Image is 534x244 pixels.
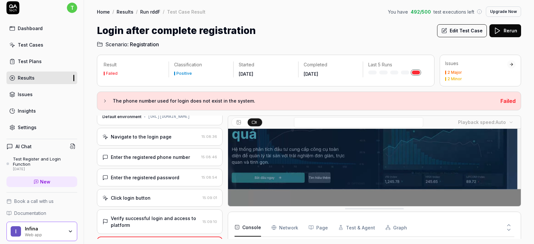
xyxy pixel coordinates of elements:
[6,210,77,216] a: Documentation
[6,105,77,117] a: Insights
[18,91,33,98] div: Issues
[102,97,495,105] button: The phone number used for login does not exist in the system.
[104,61,163,68] p: Result
[447,71,462,74] div: 2 Major
[112,8,114,15] div: /
[111,154,190,161] div: Enter the registered phone number
[6,39,77,51] a: Test Cases
[6,222,77,241] button: IInfinaWeb app
[148,114,190,120] div: [URL][DOMAIN_NAME]
[111,194,151,201] div: Click login button
[18,124,37,131] div: Settings
[163,8,164,15] div: /
[14,198,54,205] span: Book a call with us
[486,6,521,17] button: Upgrade Now
[437,24,487,37] button: Edit Test Case
[13,156,77,167] div: Test Register and Login Function
[111,174,179,181] div: Enter the registered password
[239,61,293,68] p: Started
[445,60,507,67] div: Issues
[11,226,21,237] span: I
[14,210,46,216] span: Documentation
[447,77,462,81] div: 2 Minor
[434,8,474,15] span: test executions left
[309,218,328,237] button: Page
[18,58,42,65] div: Test Plans
[136,8,138,15] div: /
[304,61,358,68] p: Completed
[106,72,118,75] div: Failed
[271,218,298,237] button: Network
[500,98,516,104] span: Failed
[6,55,77,68] a: Test Plans
[18,74,35,81] div: Results
[18,107,36,114] div: Insights
[140,8,160,15] a: Run rddF
[176,72,192,75] div: Positive
[111,215,200,228] div: Verify successful login and access to platform
[18,25,43,32] div: Dashboard
[117,8,133,15] a: Results
[130,40,159,48] span: Registration
[6,72,77,84] a: Results
[385,218,407,237] button: Graph
[13,167,77,172] div: [DATE]
[67,1,77,14] button: t
[411,8,431,15] span: 492 / 500
[18,41,43,48] div: Test Cases
[203,219,217,224] time: 15:09:10
[25,232,64,237] div: Web app
[6,176,77,187] a: New
[6,121,77,134] a: Settings
[6,198,77,205] a: Book a call with us
[202,134,217,139] time: 15:08:36
[104,40,129,48] span: Scenario:
[102,114,141,120] div: Default environment
[97,8,110,15] a: Home
[6,88,77,101] a: Issues
[489,24,521,37] button: Rerun
[174,61,228,68] p: Classification
[388,8,408,15] span: You have
[40,178,50,185] span: New
[368,61,423,68] p: Last 5 Runs
[202,175,217,180] time: 15:08:54
[338,218,375,237] button: Test & Agent
[111,133,172,140] div: Navigate to the login page
[16,143,32,150] h4: AI Chat
[67,3,77,13] span: t
[6,156,77,171] a: Test Register and Login Function[DATE]
[304,71,318,77] time: [DATE]
[113,97,495,105] h3: The phone number used for login does not exist in the system.
[201,155,217,159] time: 15:08:46
[239,71,253,77] time: [DATE]
[97,23,256,38] h1: Login after complete registration
[6,22,77,35] a: Dashboard
[167,8,205,15] div: Test Case Result
[97,40,159,48] a: Scenario:Registration
[458,119,506,126] div: Playback speed:
[25,226,64,232] div: Infina
[235,218,261,237] button: Console
[203,195,217,200] time: 15:09:01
